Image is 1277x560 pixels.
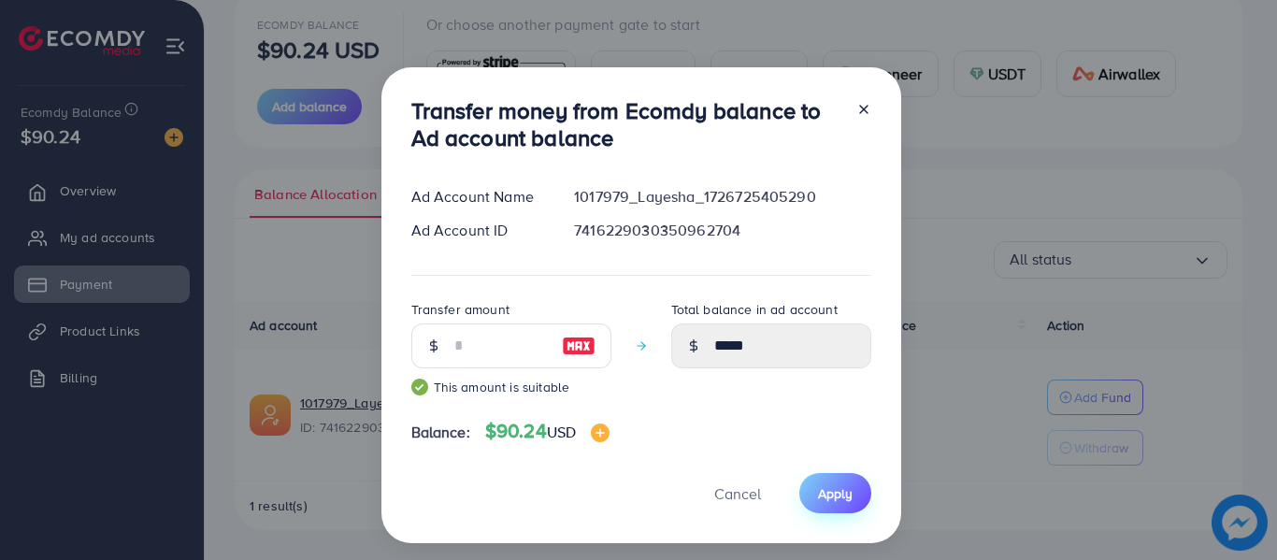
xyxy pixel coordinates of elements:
[411,378,611,396] small: This amount is suitable
[411,422,470,443] span: Balance:
[411,379,428,395] img: guide
[559,220,885,241] div: 7416229030350962704
[691,473,784,513] button: Cancel
[559,186,885,208] div: 1017979_Layesha_1726725405290
[591,424,610,442] img: image
[818,484,853,503] span: Apply
[411,300,509,319] label: Transfer amount
[396,186,560,208] div: Ad Account Name
[547,422,576,442] span: USD
[671,300,838,319] label: Total balance in ad account
[411,97,841,151] h3: Transfer money from Ecomdy balance to Ad account balance
[485,420,610,443] h4: $90.24
[714,483,761,504] span: Cancel
[562,335,595,357] img: image
[396,220,560,241] div: Ad Account ID
[799,473,871,513] button: Apply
